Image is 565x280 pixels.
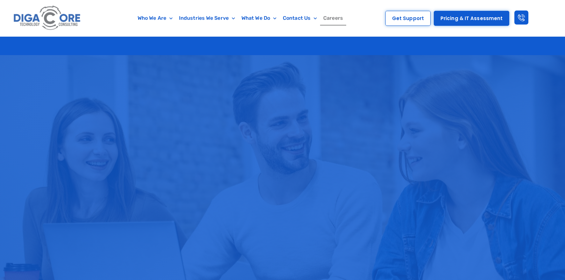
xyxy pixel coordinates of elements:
a: Get Support [385,11,431,26]
a: Contact Us [280,11,320,25]
a: Who We Are [134,11,176,25]
a: Careers [320,11,346,25]
a: Industries We Serve [176,11,238,25]
nav: Menu [112,11,369,25]
img: Digacore logo 1 [12,3,83,33]
a: What We Do [238,11,280,25]
span: Get Support [392,16,424,21]
a: Pricing & IT Assessment [434,11,509,26]
span: Pricing & IT Assessment [440,16,503,21]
